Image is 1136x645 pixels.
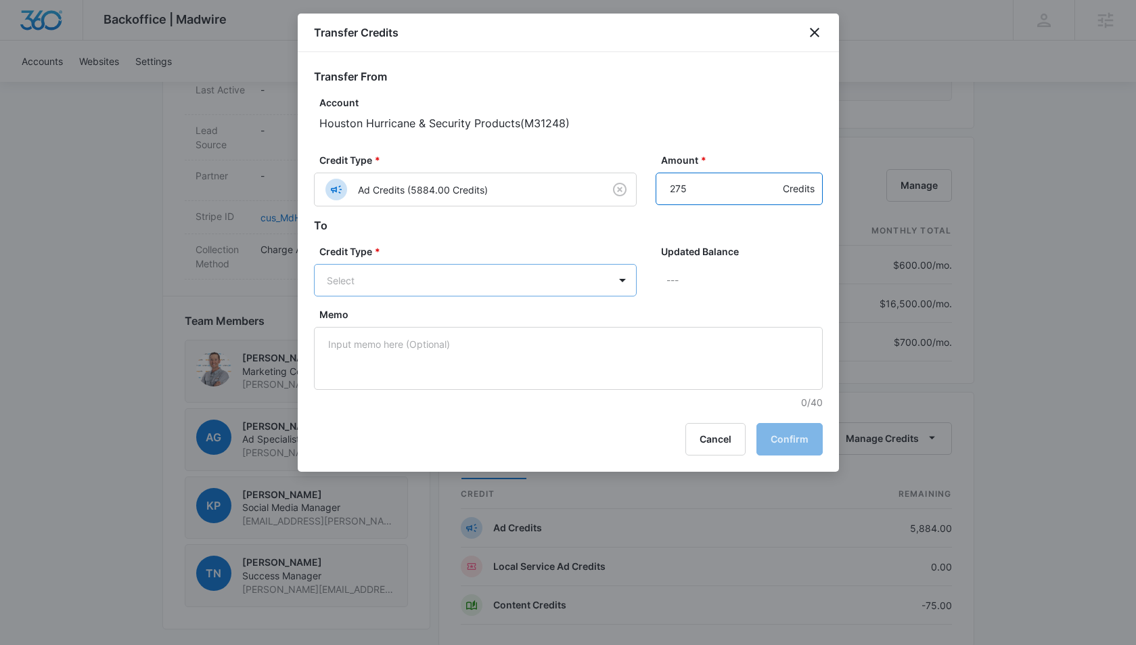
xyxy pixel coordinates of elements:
button: close [806,24,823,41]
p: Account [319,95,823,110]
h2: To [314,217,823,233]
button: Clear [609,179,631,200]
button: Cancel [685,423,746,455]
p: --- [666,264,823,296]
div: Credits [783,173,815,205]
label: Credit Type [319,244,642,259]
p: Houston Hurricane & Security Products ( M31248 ) [319,115,823,131]
label: Credit Type [319,153,642,167]
h2: Transfer From [314,68,823,85]
label: Amount [661,153,828,167]
label: Updated Balance [661,244,828,259]
p: Ad Credits (5884.00 Credits) [358,183,488,197]
p: 0/40 [319,395,823,409]
div: Select [327,273,591,288]
h1: Transfer Credits [314,24,399,41]
label: Memo [319,307,828,321]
